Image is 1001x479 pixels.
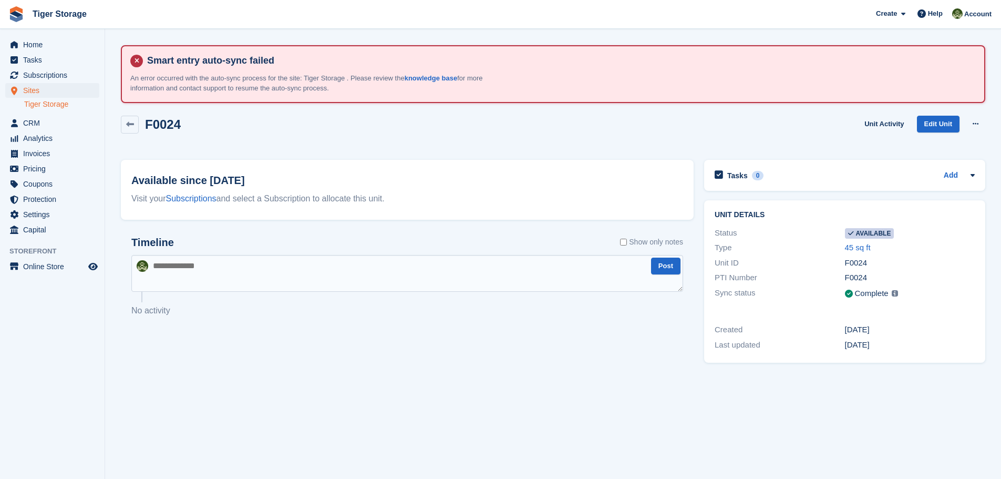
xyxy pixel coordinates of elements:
a: menu [5,146,99,161]
span: Sites [23,83,86,98]
label: Show only notes [620,237,683,248]
h2: Available since [DATE] [131,172,683,188]
span: Storefront [9,246,105,257]
img: stora-icon-8386f47178a22dfd0bd8f6a31ec36ba5ce8667c1dd55bd0f319d3a0aa187defe.svg [8,6,24,22]
span: Tasks [23,53,86,67]
h4: Smart entry auto-sync failed [143,55,976,67]
div: PTI Number [715,272,844,284]
a: knowledge base [405,74,457,82]
a: menu [5,177,99,191]
div: Visit your and select a Subscription to allocate this unit. [131,192,683,205]
div: 0 [752,171,764,180]
a: menu [5,116,99,130]
a: menu [5,83,99,98]
a: Add [944,170,958,182]
h2: Timeline [131,237,174,249]
a: Preview store [87,260,99,273]
a: menu [5,68,99,83]
p: No activity [131,304,683,317]
a: menu [5,259,99,274]
span: Subscriptions [23,68,86,83]
span: Help [928,8,943,19]
span: Account [964,9,992,19]
a: menu [5,207,99,222]
a: Unit Activity [860,116,908,133]
span: Home [23,37,86,52]
a: menu [5,161,99,176]
span: Available [845,228,894,239]
div: Complete [855,288,889,300]
span: Create [876,8,897,19]
span: Invoices [23,146,86,161]
img: icon-info-grey-7440780725fd019a000dd9b08b2336e03edf1995a4989e88bcd33f0948082b44.svg [892,290,898,297]
div: [DATE] [845,339,975,351]
input: Show only notes [620,237,627,248]
span: Protection [23,192,86,207]
p: An error occurred with the auto-sync process for the site: Tiger Storage . Please review the for ... [130,73,498,94]
span: Capital [23,222,86,237]
div: Sync status [715,287,844,300]
div: Last updated [715,339,844,351]
div: Status [715,227,844,239]
h2: Unit details [715,211,975,219]
span: Online Store [23,259,86,274]
a: Subscriptions [166,194,216,203]
a: menu [5,222,99,237]
div: F0024 [845,257,975,269]
a: 45 sq ft [845,243,871,252]
a: menu [5,53,99,67]
button: Post [651,258,680,275]
img: Matthew Ellwood [137,260,148,272]
div: [DATE] [845,324,975,336]
a: Edit Unit [917,116,959,133]
div: F0024 [845,272,975,284]
h2: F0024 [145,117,181,131]
img: Matthew Ellwood [952,8,963,19]
div: Type [715,242,844,254]
a: Tiger Storage [24,99,99,109]
a: menu [5,131,99,146]
span: Pricing [23,161,86,176]
span: Settings [23,207,86,222]
span: Coupons [23,177,86,191]
div: Created [715,324,844,336]
a: Tiger Storage [28,5,91,23]
h2: Tasks [727,171,748,180]
div: Unit ID [715,257,844,269]
span: Analytics [23,131,86,146]
a: menu [5,192,99,207]
a: menu [5,37,99,52]
span: CRM [23,116,86,130]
